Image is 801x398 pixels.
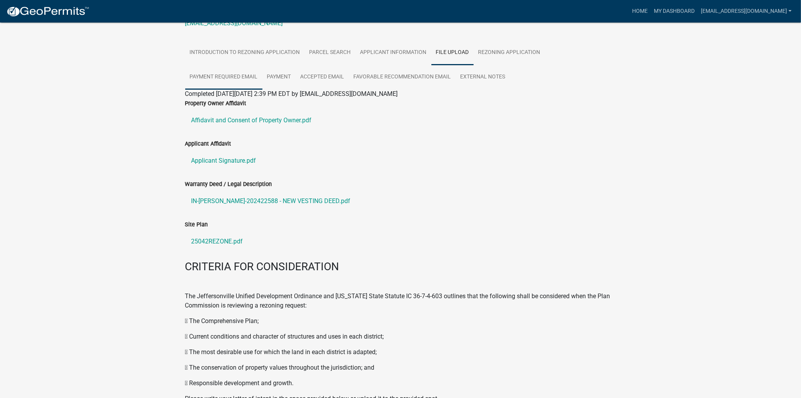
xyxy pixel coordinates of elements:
[185,151,616,170] a: Applicant Signature.pdf
[305,40,356,65] a: Parcel search
[456,65,510,90] a: External Notes
[349,65,456,90] a: Favorable Recommendation Email
[185,222,208,228] label: Site Plan
[185,292,616,310] p: The Jeffersonville Unified Development Ordinance and [US_STATE] State Statute IC 36-7-4-603 outli...
[185,332,616,341] p:  Current conditions and character of structures and uses in each district;
[185,348,616,357] p:  The most desirable use for which the land in each district is adapted;
[185,141,231,147] label: Applicant Affidavit
[185,40,305,65] a: Introduction to Rezoning Application
[185,316,616,326] p:  The Comprehensive Plan;
[651,4,698,19] a: My Dashboard
[431,40,474,65] a: File Upload
[262,65,296,90] a: Payment
[185,65,262,90] a: Payment Required Email
[185,363,616,372] p:  The conservation of property values throughout the jurisdiction; and
[185,379,616,388] p:  Responsible development and growth.
[185,19,283,27] a: [EMAIL_ADDRESS][DOMAIN_NAME]
[185,260,616,273] h3: CRITERIA FOR CONSIDERATION
[356,40,431,65] a: Applicant Information
[185,101,247,106] label: Property Owner Affidavit
[629,4,651,19] a: Home
[185,232,616,251] a: 25042REZONE.pdf
[185,192,616,210] a: IN-[PERSON_NAME]-202422588 - NEW VESTING DEED.pdf
[698,4,795,19] a: [EMAIL_ADDRESS][DOMAIN_NAME]
[474,40,545,65] a: Rezoning Application
[185,90,398,97] span: Completed [DATE][DATE] 2:39 PM EDT by [EMAIL_ADDRESS][DOMAIN_NAME]
[185,111,616,130] a: Affidavit and Consent of Property Owner.pdf
[185,182,272,187] label: Warranty Deed / Legal Description
[296,65,349,90] a: Accepted Email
